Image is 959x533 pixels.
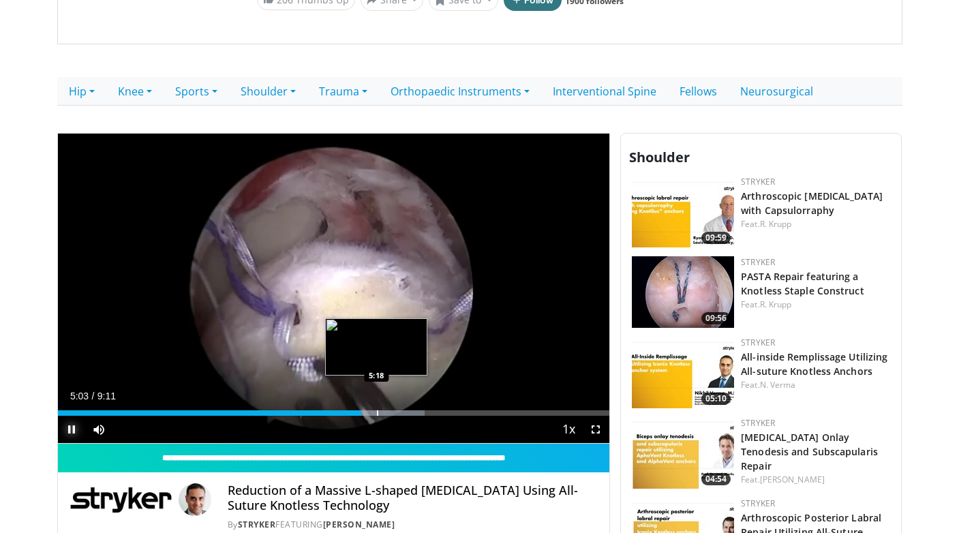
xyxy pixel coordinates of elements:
span: Shoulder [629,148,690,166]
a: R. Krupp [760,299,792,310]
h4: Reduction of a Massive L-shaped [MEDICAL_DATA] Using All-Suture Knotless Technology [228,483,598,513]
a: 09:59 [632,176,734,247]
a: Stryker [741,337,775,348]
a: Trauma [307,77,379,106]
a: Stryker [741,176,775,187]
a: Shoulder [229,77,307,106]
img: Avatar [179,483,211,516]
a: Stryker [741,256,775,268]
a: Fellows [668,77,729,106]
a: [PERSON_NAME] [760,474,825,485]
a: [MEDICAL_DATA] Onlay Tenodesis and Subscapularis Repair [741,431,878,472]
div: Progress Bar [58,410,610,416]
button: Playback Rate [555,416,582,443]
img: c8a3b2cc-5bd4-4878-862c-e86fdf4d853b.150x105_q85_crop-smart_upscale.jpg [632,176,734,247]
img: image.jpeg [325,318,427,376]
a: Arthroscopic [MEDICAL_DATA] with Capsulorraphy [741,189,883,217]
a: Neurosurgical [729,77,825,106]
a: Stryker [741,498,775,509]
span: / [92,391,95,401]
a: N. Verma [760,379,796,391]
div: By FEATURING [228,519,598,531]
span: 05:10 [701,393,731,405]
a: Orthopaedic Instruments [379,77,541,106]
a: Sports [164,77,229,106]
span: 9:11 [97,391,116,401]
img: 84acc7eb-cb93-455a-a344-5c35427a46c1.png.150x105_q85_crop-smart_upscale.png [632,256,734,328]
img: f0e53f01-d5db-4f12-81ed-ecc49cba6117.150x105_q85_crop-smart_upscale.jpg [632,417,734,489]
a: Interventional Spine [541,77,668,106]
a: 05:10 [632,337,734,408]
a: Stryker [741,417,775,429]
a: All-inside Remplissage Utilizing All-suture Knotless Anchors [741,350,887,378]
div: Feat. [741,379,890,391]
img: 0dbaa052-54c8-49be-8279-c70a6c51c0f9.150x105_q85_crop-smart_upscale.jpg [632,337,734,408]
a: 09:56 [632,256,734,328]
span: 5:03 [70,391,89,401]
div: Feat. [741,299,890,311]
a: Stryker [238,519,276,530]
button: Pause [58,416,85,443]
span: 04:54 [701,473,731,485]
div: Feat. [741,474,890,486]
button: Fullscreen [582,416,609,443]
video-js: Video Player [58,134,610,444]
a: 04:54 [632,417,734,489]
img: Stryker [69,483,173,516]
a: Knee [106,77,164,106]
button: Mute [85,416,112,443]
div: Feat. [741,218,890,230]
a: [PERSON_NAME] [323,519,395,530]
span: 09:56 [701,312,731,324]
span: 09:59 [701,232,731,244]
a: PASTA Repair featuring a Knotless Staple Construct [741,270,864,297]
a: R. Krupp [760,218,792,230]
a: Hip [57,77,106,106]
